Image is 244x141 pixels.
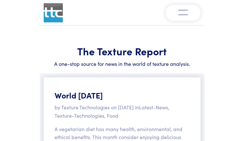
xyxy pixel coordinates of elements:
[44,45,201,58] h1: The Texture Report
[55,90,190,101] h5: World [DATE]
[44,3,63,22] img: ttc_logo_1x1_v1.0.png
[166,5,201,21] button: Toggle navigation
[55,103,190,120] p: by Texture Technologies on [DATE] in
[178,8,188,16] img: menu-v1.0.png
[44,60,201,67] h6: A one-stop source for news in the world of texture analysis.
